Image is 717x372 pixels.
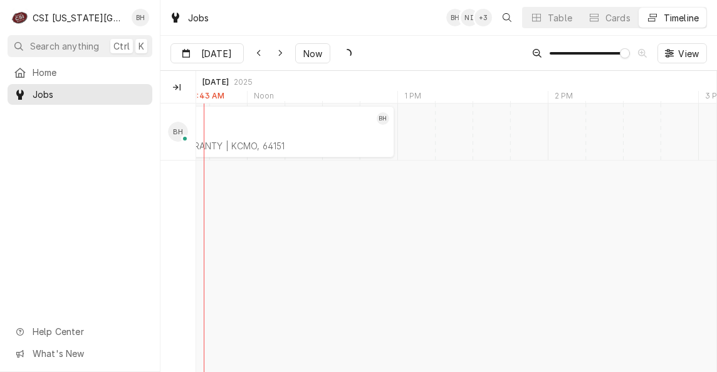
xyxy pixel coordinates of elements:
[160,104,196,372] div: left
[33,66,146,79] span: Home
[461,9,478,26] div: Nate Ingram's Avatar
[107,129,387,139] div: Job | Factory Startup
[113,40,130,53] span: Ctrl
[33,88,146,101] span: Jobs
[548,11,572,24] div: Table
[107,141,387,151] div: RATIONAL USA WARRANTY | KCMO, 64151
[33,11,125,24] div: CSI [US_STATE][GEOGRAPHIC_DATA]
[605,11,631,24] div: Cards
[11,9,29,26] div: CSI Kansas City's Avatar
[202,77,229,87] div: [DATE]
[676,47,701,60] span: View
[461,9,478,26] div: NI
[497,8,517,28] button: Open search
[664,11,699,24] div: Timeline
[33,347,145,360] span: What's New
[247,91,281,105] div: Noon
[446,9,464,26] div: BH
[8,35,152,57] button: Search anythingCtrlK
[377,112,389,125] div: Brian Hawkins's Avatar
[139,40,144,53] span: K
[168,122,188,142] div: Brian Hawkins's Avatar
[170,43,244,63] button: [DATE]
[33,325,145,338] span: Help Center
[8,62,152,83] a: Home
[474,9,492,26] div: + 3
[30,40,99,53] span: Search anything
[8,84,152,105] a: Jobs
[8,321,152,342] a: Go to Help Center
[301,47,325,60] span: Now
[446,9,464,26] div: Brian Hawkins's Avatar
[234,77,253,87] div: 2025
[397,91,428,105] div: 1 PM
[548,91,580,105] div: 2 PM
[132,9,149,26] div: Brian Hawkins's Avatar
[168,122,188,142] div: BH
[11,9,29,26] div: C
[196,104,716,372] div: normal
[132,9,149,26] div: BH
[657,43,707,63] button: View
[295,43,330,63] button: Now
[191,91,224,101] label: 11:43 AM
[8,343,152,364] a: Go to What's New
[160,71,198,104] div: Technicians column. SPACE for context menu
[377,112,389,125] div: BH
